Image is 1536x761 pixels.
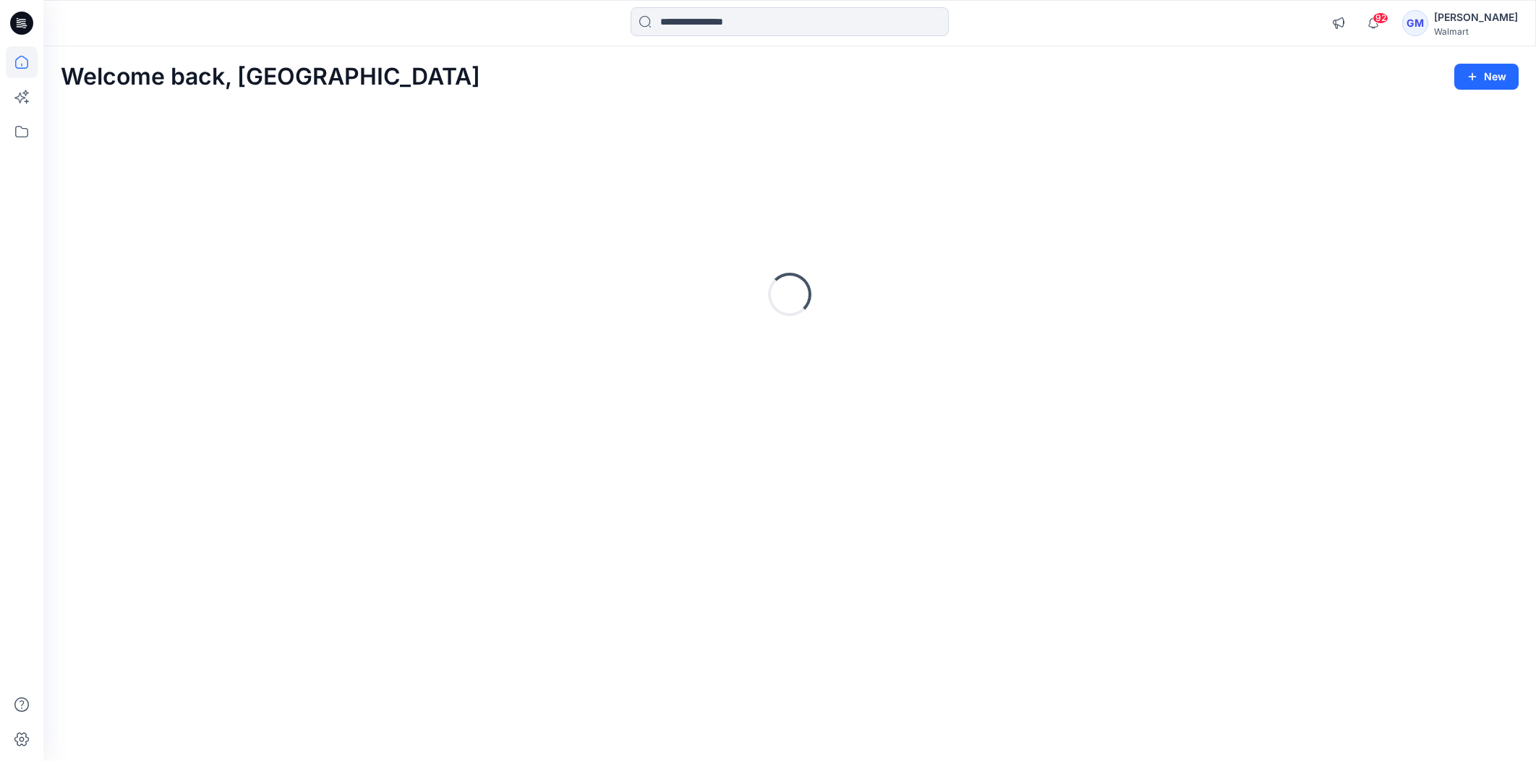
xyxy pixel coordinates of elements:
[1373,12,1388,24] span: 92
[1434,9,1518,26] div: [PERSON_NAME]
[1454,64,1519,90] button: New
[1434,26,1518,37] div: Walmart
[61,64,480,90] h2: Welcome back, [GEOGRAPHIC_DATA]
[1402,10,1428,36] div: GM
